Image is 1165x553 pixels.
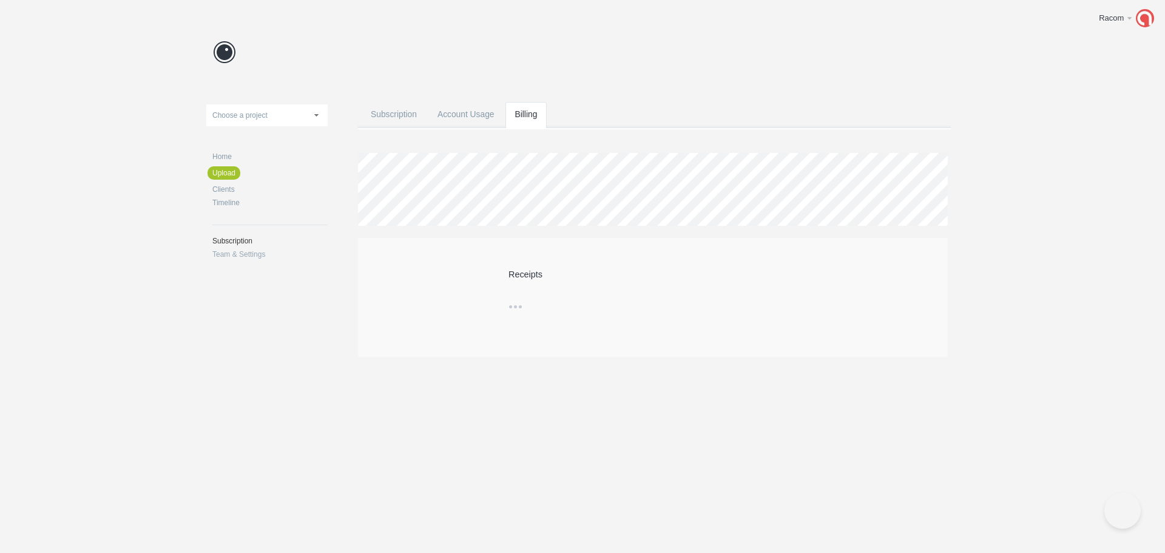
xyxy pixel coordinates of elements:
[361,102,427,150] a: Subscription
[212,251,328,258] a: Team & Settings
[428,102,504,150] a: Account Usage
[1136,9,1154,27] img: 1c161367e6a6333f73c16d7d1a21bd98
[1099,12,1125,24] div: Racom
[208,166,240,180] a: Upload
[505,102,547,150] a: Billing
[212,111,268,120] span: Choose a project
[508,268,797,294] h2: Receipts
[212,186,328,193] a: Clients
[212,199,328,206] a: Timeline
[212,237,328,245] a: Subscription
[212,153,328,160] a: Home
[1090,6,1159,30] a: Racom
[1104,492,1141,529] iframe: Help Scout Beacon - Open
[206,39,243,65] a: Prevue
